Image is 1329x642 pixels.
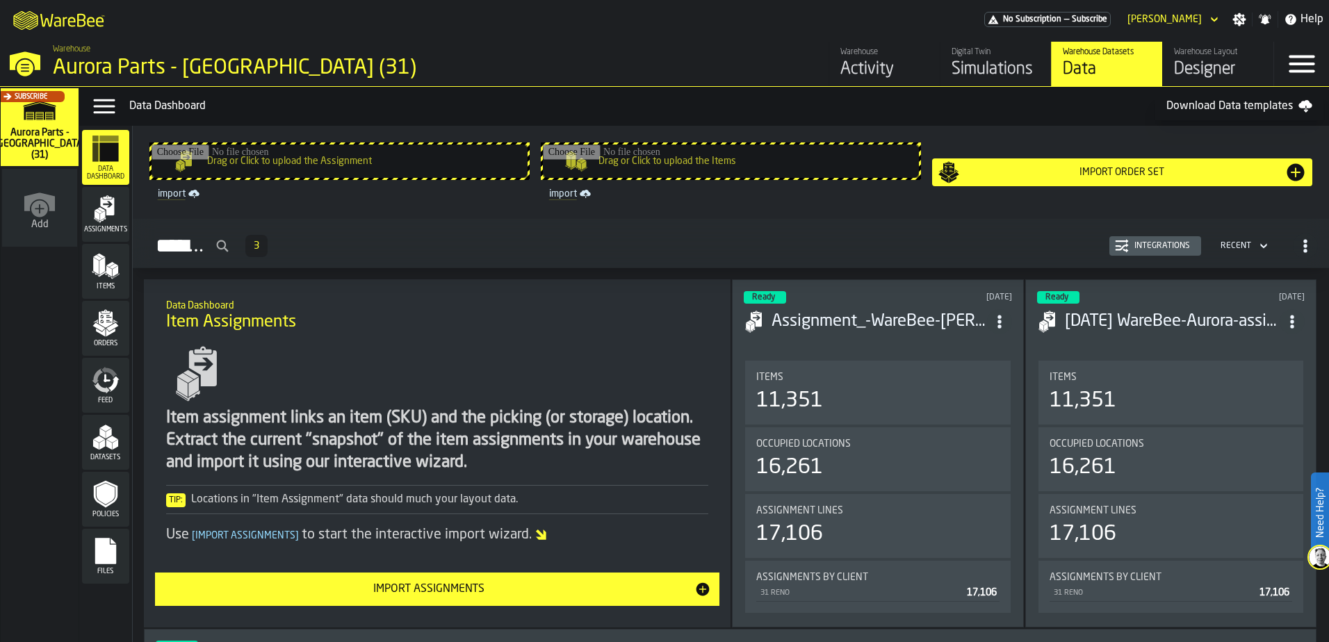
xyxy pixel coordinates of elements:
[1050,372,1292,383] div: Title
[756,572,868,583] span: Assignments by Client
[155,290,720,340] div: title-Item Assignments
[82,397,129,404] span: Feed
[745,561,1010,613] div: stat-Assignments by Client
[1050,388,1116,413] div: 11,351
[756,455,823,480] div: 16,261
[1259,588,1289,598] span: 17,106
[82,165,129,181] span: Data Dashboard
[756,372,783,383] span: Items
[840,47,929,57] div: Warehouse
[1050,438,1144,450] span: Occupied Locations
[1063,58,1151,81] div: Data
[756,572,999,583] div: Title
[1122,11,1221,28] div: DropdownMenuValue-Bob Lueken Lueken
[1050,505,1292,516] div: Title
[53,44,90,54] span: Warehouse
[1065,311,1280,333] div: 2025-08-08 WareBee-Aurora-assignment- V2.csv
[1050,372,1077,383] span: Items
[189,531,302,541] span: Import Assignments
[82,226,129,233] span: Assignments
[1050,522,1116,547] div: 17,106
[166,525,709,545] div: Use to start the interactive import wizard.
[152,145,528,178] input: Drag or Click to upload the Assignment
[1221,241,1251,251] div: DropdownMenuValue-4
[1050,572,1161,583] span: Assignments by Client
[744,358,1011,616] section: card-AssignmentDashboardCard
[752,293,775,302] span: Ready
[1038,561,1303,613] div: stat-Assignments by Client
[756,438,851,450] span: Occupied Locations
[960,167,1285,178] div: Import Order Set
[744,291,786,304] div: status-3 2
[900,293,1011,302] div: Updated: 8/8/2025, 8:24:12 AM Created: 8/8/2025, 8:24:05 AM
[85,92,124,120] label: button-toggle-Data Menu
[1278,11,1329,28] label: button-toggle-Help
[1050,572,1292,583] div: Title
[745,361,1010,425] div: stat-Items
[166,407,709,474] div: Item assignment links an item (SKU) and the picking (or storage) location. Extract the current "s...
[166,297,709,311] h2: Sub Title
[1215,238,1271,254] div: DropdownMenuValue-4
[756,505,999,516] div: Title
[31,219,49,230] span: Add
[1037,358,1305,616] section: card-AssignmentDashboardCard
[756,438,999,450] div: Title
[240,235,273,257] div: ButtonLoadMore-Load More-Prev-First-Last
[1038,361,1303,425] div: stat-Items
[1193,293,1305,302] div: Updated: 8/8/2025, 5:38:29 AM Created: 8/8/2025, 5:38:23 AM
[829,42,940,86] a: link-to-/wh/i/aa2e4adb-2cd5-4688-aa4a-ec82bcf75d46/feed/
[1174,58,1262,81] div: Designer
[152,186,527,202] a: link-to-/wh/i/aa2e4adb-2cd5-4688-aa4a-ec82bcf75d46/import/assignment/
[1050,455,1116,480] div: 16,261
[984,12,1111,27] a: link-to-/wh/i/aa2e4adb-2cd5-4688-aa4a-ec82bcf75d46/pricing/
[756,522,823,547] div: 17,106
[1109,236,1201,256] button: button-Integrations
[756,388,823,413] div: 11,351
[759,588,961,598] div: 31 RENO
[1,88,79,169] a: link-to-/wh/i/aa2e4adb-2cd5-4688-aa4a-ec82bcf75d46/simulations
[1003,15,1061,24] span: No Subscription
[1129,241,1196,251] div: Integrations
[82,130,129,186] li: menu Data Dashboard
[133,219,1329,268] h2: button-Assignments
[82,301,129,356] li: menu Orders
[155,573,720,606] button: button-Import Assignments
[166,311,296,334] span: Item Assignments
[82,187,129,242] li: menu Assignments
[1050,438,1292,450] div: Title
[82,415,129,470] li: menu Datasets
[166,493,186,507] span: Tip:
[82,283,129,290] span: Items
[1063,47,1151,57] div: Warehouse Datasets
[952,58,1040,81] div: Simulations
[82,358,129,413] li: menu Feed
[15,93,47,101] span: Subscribe
[2,169,77,249] a: link-to-/wh/new
[1253,13,1278,26] label: button-toggle-Notifications
[166,491,709,508] div: Locations in "Item Assignment" data should much your layout data.
[295,531,299,541] span: ]
[756,583,999,602] div: StatList-item-31 RENO
[82,454,129,461] span: Datasets
[756,372,999,383] div: Title
[952,47,1040,57] div: Digital Twin
[1050,505,1136,516] span: Assignment lines
[1065,311,1280,333] h3: [DATE] WareBee-Aurora-assignment- V2.csv
[967,588,997,598] span: 17,106
[1025,279,1316,627] div: ItemListCard-DashboardItemContainer
[745,494,1010,558] div: stat-Assignment lines
[1051,42,1162,86] a: link-to-/wh/i/aa2e4adb-2cd5-4688-aa4a-ec82bcf75d46/data
[82,244,129,299] li: menu Items
[82,472,129,527] li: menu Policies
[1038,494,1303,558] div: stat-Assignment lines
[1064,15,1069,24] span: —
[1072,15,1107,24] span: Subscribe
[1038,427,1303,491] div: stat-Occupied Locations
[1274,42,1329,86] label: button-toggle-Menu
[772,311,986,333] h3: Assignment_-WareBee-[PERSON_NAME]-assignment- V2080825.csv-2025-08-08
[129,98,1155,115] div: Data Dashboard
[756,505,843,516] span: Assignment lines
[984,12,1111,27] div: Menu Subscription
